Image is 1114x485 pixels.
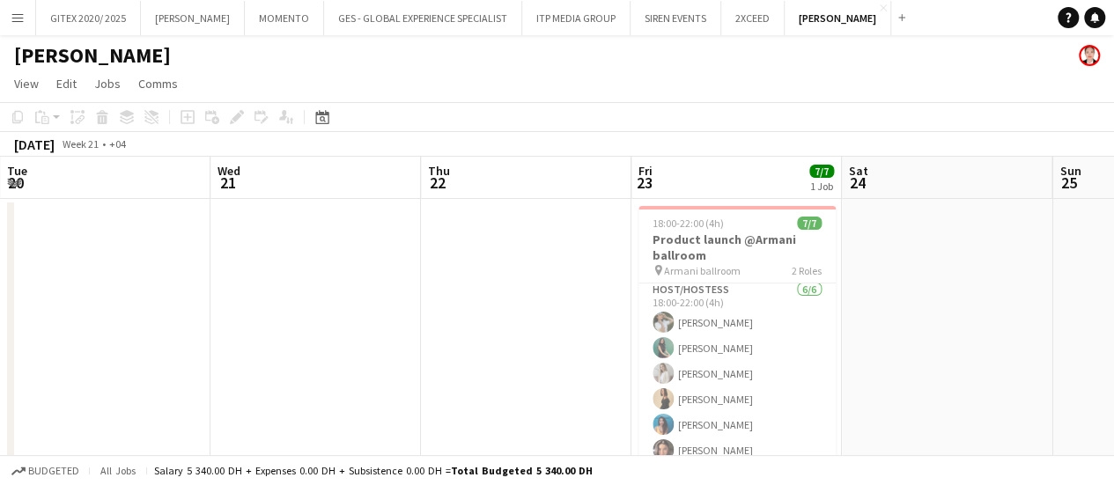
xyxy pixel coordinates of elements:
[36,1,141,35] button: GITEX 2020/ 2025
[849,163,868,179] span: Sat
[154,464,593,477] div: Salary 5 340.00 DH + Expenses 0.00 DH + Subsistence 0.00 DH =
[721,1,785,35] button: 2XCEED
[218,163,240,179] span: Wed
[653,217,724,230] span: 18:00-22:00 (4h)
[792,264,822,277] span: 2 Roles
[14,76,39,92] span: View
[138,76,178,92] span: Comms
[638,231,836,263] h3: Product launch @Armani ballroom
[56,76,77,92] span: Edit
[425,173,450,193] span: 22
[664,264,741,277] span: Armani ballroom
[324,1,522,35] button: GES - GLOBAL EXPERIENCE SPECIALIST
[245,1,324,35] button: MOMENTO
[522,1,631,35] button: ITP MEDIA GROUP
[631,1,721,35] button: SIREN EVENTS
[9,461,82,481] button: Budgeted
[14,136,55,153] div: [DATE]
[94,76,121,92] span: Jobs
[809,165,834,178] span: 7/7
[141,1,245,35] button: [PERSON_NAME]
[428,163,450,179] span: Thu
[846,173,868,193] span: 24
[215,173,240,193] span: 21
[49,72,84,95] a: Edit
[131,72,185,95] a: Comms
[87,72,128,95] a: Jobs
[636,173,653,193] span: 23
[109,137,126,151] div: +04
[1079,45,1100,66] app-user-avatar: Hanna Emia
[810,180,833,193] div: 1 Job
[7,163,27,179] span: Tue
[451,464,593,477] span: Total Budgeted 5 340.00 DH
[1057,173,1081,193] span: 25
[28,465,79,477] span: Budgeted
[638,206,836,467] app-job-card: 18:00-22:00 (4h)7/7Product launch @Armani ballroom Armani ballroom2 RolesInternal1/118:00-19:00 (...
[785,1,891,35] button: [PERSON_NAME]
[14,42,171,69] h1: [PERSON_NAME]
[797,217,822,230] span: 7/7
[1059,163,1081,179] span: Sun
[97,464,139,477] span: All jobs
[7,72,46,95] a: View
[58,137,102,151] span: Week 21
[4,173,27,193] span: 20
[638,163,653,179] span: Fri
[638,280,836,467] app-card-role: Host/Hostess6/618:00-22:00 (4h)[PERSON_NAME][PERSON_NAME][PERSON_NAME][PERSON_NAME][PERSON_NAME][...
